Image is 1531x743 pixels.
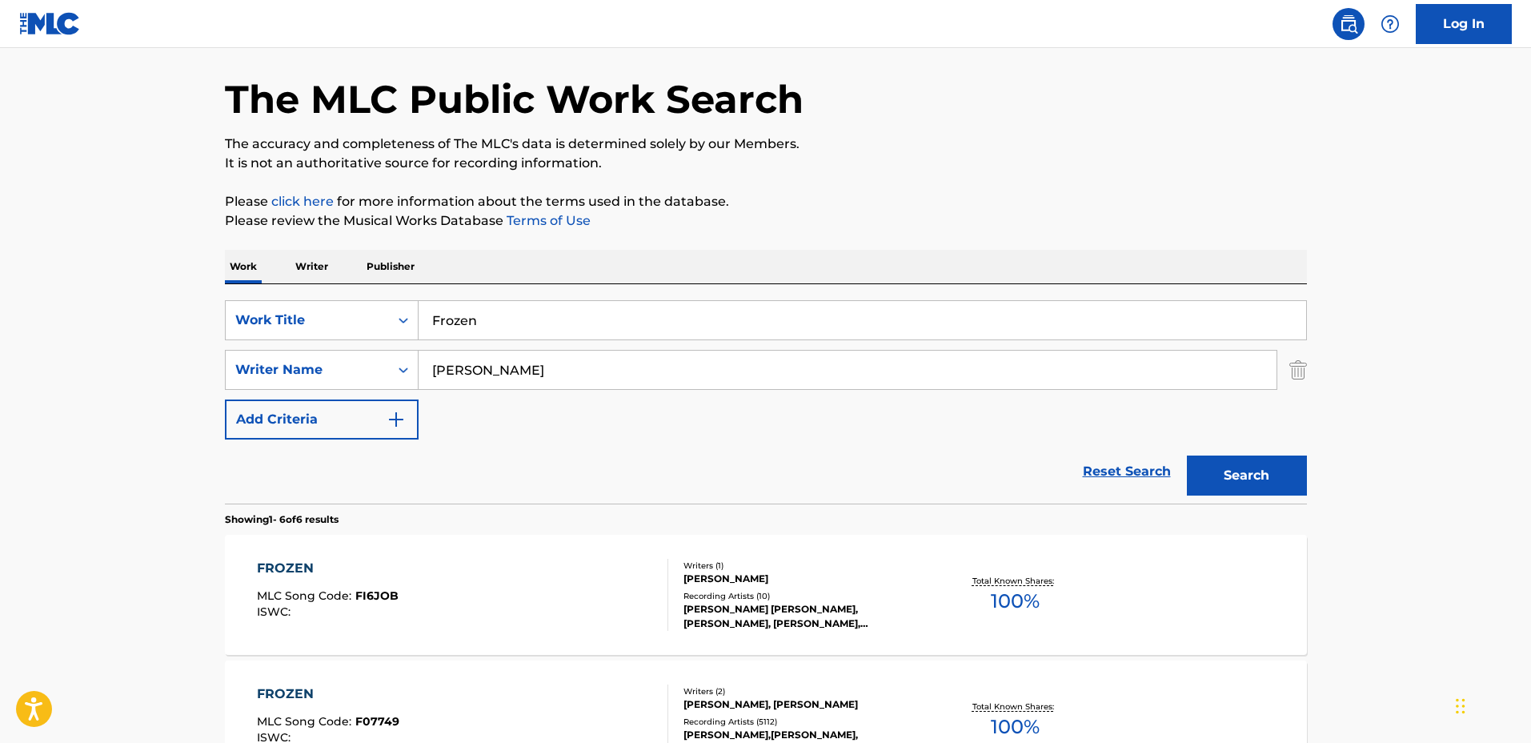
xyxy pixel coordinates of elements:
[972,701,1058,713] p: Total Known Shares:
[1416,4,1512,44] a: Log In
[225,211,1307,231] p: Please review the Musical Works Database
[225,300,1307,504] form: Search Form
[362,250,419,283] p: Publisher
[1451,666,1531,743] div: Widget de chat
[683,560,925,572] div: Writers ( 1 )
[972,575,1058,587] p: Total Known Shares:
[291,250,333,283] p: Writer
[1333,8,1365,40] a: Public Search
[1289,350,1307,390] img: Delete Criterion
[355,588,399,603] span: FI6JOB
[225,135,1307,154] p: The accuracy and completeness of The MLC's data is determined solely by our Members.
[503,213,591,228] a: Terms of Use
[225,154,1307,173] p: It is not an authoritative source for recording information.
[1339,14,1358,34] img: search
[683,572,925,586] div: [PERSON_NAME]
[355,714,399,729] span: F07749
[683,590,925,602] div: Recording Artists ( 10 )
[1075,454,1179,489] a: Reset Search
[683,685,925,697] div: Writers ( 2 )
[1187,456,1307,496] button: Search
[225,512,339,527] p: Showing 1 - 6 of 6 results
[257,685,399,704] div: FROZEN
[1456,682,1465,730] div: Arrastar
[1451,666,1531,743] iframe: Chat Widget
[991,713,1040,741] span: 100 %
[1381,14,1400,34] img: help
[225,400,419,440] button: Add Criteria
[1374,8,1406,40] div: Help
[225,75,804,123] h1: The MLC Public Work Search
[683,602,925,631] div: [PERSON_NAME] [PERSON_NAME],[PERSON_NAME], [PERSON_NAME], [PERSON_NAME]
[257,604,295,619] span: ISWC :
[257,559,399,578] div: FROZEN
[235,311,379,330] div: Work Title
[991,587,1040,616] span: 100 %
[235,360,379,380] div: Writer Name
[257,714,355,729] span: MLC Song Code :
[387,410,406,429] img: 9d2ae6d4665cec9f34b9.svg
[271,194,334,209] a: click here
[257,588,355,603] span: MLC Song Code :
[225,535,1307,655] a: FROZENMLC Song Code:FI6JOBISWC:Writers (1)[PERSON_NAME]Recording Artists (10)[PERSON_NAME] [PERSO...
[683,716,925,728] div: Recording Artists ( 5112 )
[19,12,81,35] img: MLC Logo
[683,697,925,712] div: [PERSON_NAME], [PERSON_NAME]
[225,192,1307,211] p: Please for more information about the terms used in the database.
[225,250,262,283] p: Work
